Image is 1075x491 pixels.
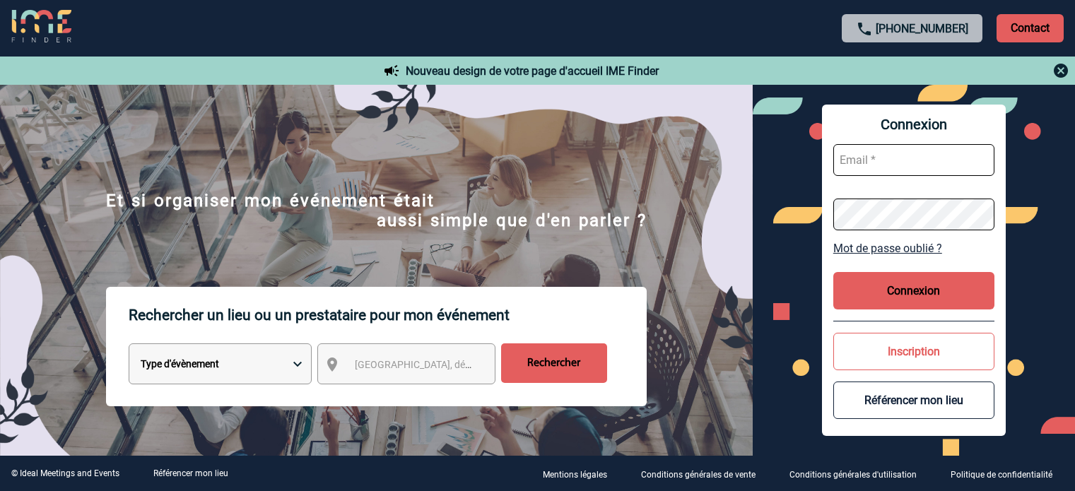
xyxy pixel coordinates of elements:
[939,467,1075,480] a: Politique de confidentialité
[543,470,607,480] p: Mentions légales
[833,381,994,419] button: Référencer mon lieu
[833,272,994,309] button: Connexion
[789,470,917,480] p: Conditions générales d'utilisation
[833,333,994,370] button: Inscription
[856,20,873,37] img: call-24-px.png
[641,470,756,480] p: Conditions générales de vente
[630,467,778,480] a: Conditions générales de vente
[11,468,119,478] div: © Ideal Meetings and Events
[951,470,1052,480] p: Politique de confidentialité
[997,14,1064,42] p: Contact
[833,242,994,255] a: Mot de passe oublié ?
[531,467,630,480] a: Mentions légales
[778,467,939,480] a: Conditions générales d'utilisation
[355,359,551,370] span: [GEOGRAPHIC_DATA], département, région...
[876,22,968,35] a: [PHONE_NUMBER]
[153,468,228,478] a: Référencer mon lieu
[833,144,994,176] input: Email *
[129,287,647,343] p: Rechercher un lieu ou un prestataire pour mon événement
[501,343,607,383] input: Rechercher
[833,116,994,133] span: Connexion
